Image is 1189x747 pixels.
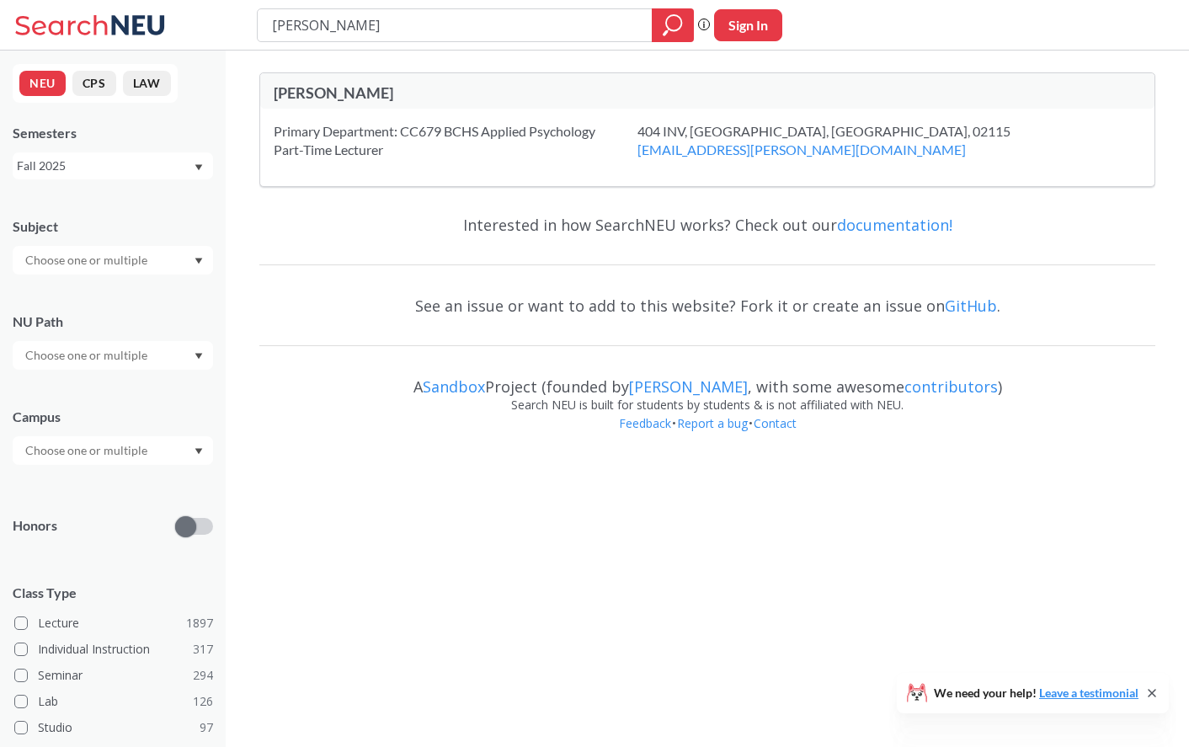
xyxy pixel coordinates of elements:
div: Subject [13,217,213,236]
a: Leave a testimonial [1039,686,1138,700]
input: Class, professor, course number, "phrase" [270,11,640,40]
div: Interested in how SearchNEU works? Check out our [259,200,1155,249]
svg: Dropdown arrow [195,164,203,171]
button: Sign In [714,9,782,41]
div: Primary Department: CC679 BCHS Applied Psychology Part-Time Lecturer [274,122,637,159]
span: 1897 [186,614,213,632]
div: Fall 2025Dropdown arrow [13,152,213,179]
div: Dropdown arrow [13,436,213,465]
input: Choose one or multiple [17,250,158,270]
a: contributors [904,376,998,397]
button: CPS [72,71,116,96]
div: Search NEU is built for students by students & is not affiliated with NEU. [259,396,1155,414]
input: Choose one or multiple [17,345,158,365]
button: LAW [123,71,171,96]
button: NEU [19,71,66,96]
span: 126 [193,692,213,711]
div: magnifying glass [652,8,694,42]
span: We need your help! [934,687,1138,699]
input: Choose one or multiple [17,440,158,461]
a: Contact [753,415,797,431]
svg: magnifying glass [663,13,683,37]
label: Lab [14,691,213,712]
a: [EMAIL_ADDRESS][PERSON_NAME][DOMAIN_NAME] [637,141,966,157]
svg: Dropdown arrow [195,448,203,455]
a: [PERSON_NAME] [629,376,748,397]
span: Class Type [13,584,213,602]
span: 317 [193,640,213,659]
a: Feedback [618,415,672,431]
div: Fall 2025 [17,157,193,175]
svg: Dropdown arrow [195,353,203,360]
div: 404 INV, [GEOGRAPHIC_DATA], [GEOGRAPHIC_DATA], 02115 [637,122,1053,159]
div: Dropdown arrow [13,341,213,370]
span: 97 [200,718,213,737]
a: Sandbox [423,376,485,397]
label: Individual Instruction [14,638,213,660]
label: Seminar [14,664,213,686]
div: See an issue or want to add to this website? Fork it or create an issue on . [259,281,1155,330]
a: Report a bug [676,415,749,431]
div: • • [259,414,1155,458]
p: Honors [13,516,57,536]
div: Campus [13,408,213,426]
div: Dropdown arrow [13,246,213,275]
a: documentation! [837,215,952,235]
div: [PERSON_NAME] [274,83,707,102]
svg: Dropdown arrow [195,258,203,264]
a: GitHub [945,296,997,316]
label: Lecture [14,612,213,634]
span: 294 [193,666,213,685]
div: NU Path [13,312,213,331]
div: A Project (founded by , with some awesome ) [259,362,1155,396]
label: Studio [14,717,213,739]
div: Semesters [13,124,213,142]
